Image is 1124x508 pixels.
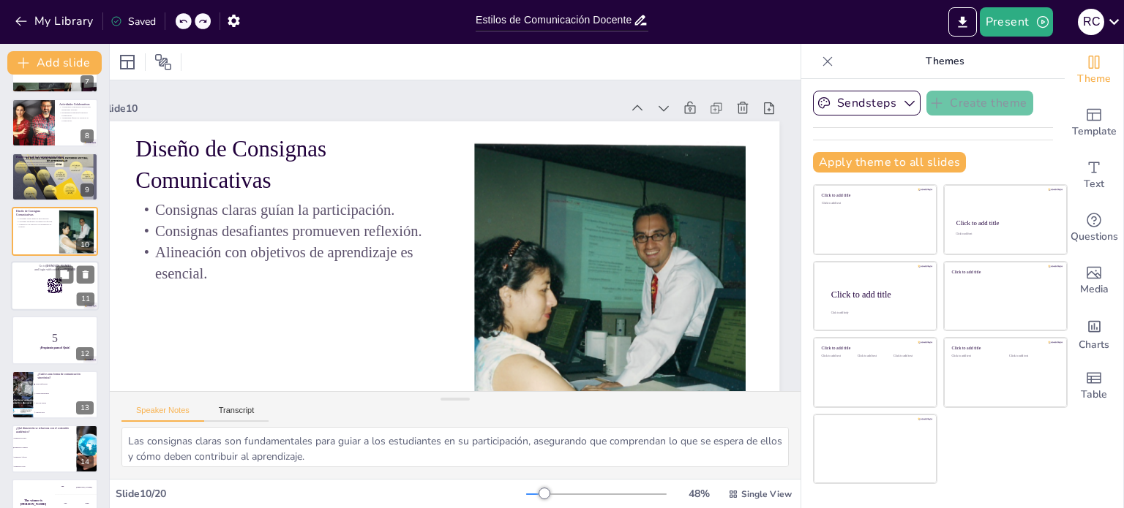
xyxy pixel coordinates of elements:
[1079,337,1109,353] span: Charts
[45,264,70,267] strong: [DOMAIN_NAME]
[11,10,100,33] button: My Library
[40,346,70,349] strong: ¡Prepárate para el Quiz!
[16,330,94,346] p: 5
[813,152,966,173] button: Apply theme to all slides
[681,487,716,501] div: 48 %
[14,456,75,458] span: Dimensión Afectiva
[1071,229,1118,245] span: Questions
[16,217,55,220] p: Consignas claras guían la participación.
[116,50,139,74] div: Layout
[116,487,526,501] div: Slide 10 / 20
[1072,124,1117,140] span: Template
[16,164,94,167] p: Canales de comunicación adecuados son necesarios.
[956,233,1053,236] div: Click to add text
[110,15,156,29] div: Saved
[980,7,1053,37] button: Present
[1065,149,1123,202] div: Add text boxes
[80,183,94,197] div: 9
[16,220,55,223] p: Consignas desafiantes promueven reflexión.
[16,222,55,227] p: Alineación con objetivos de aprendizaje es esencial.
[822,193,926,198] div: Click to add title
[11,261,99,311] div: 11
[36,412,97,413] span: Chats en Vivo
[16,426,72,434] p: ¿Qué dimensión se relaciona con el contenido académico?
[1081,387,1107,403] span: Table
[138,23,454,451] div: Slide 10
[822,355,855,358] div: Click to add text
[1084,176,1104,192] span: Text
[831,311,923,314] div: Click to add body
[822,346,926,351] div: Click to add title
[77,265,94,283] button: Delete Slide
[59,111,94,116] p: Herramientas digitales facilitan la colaboración.
[36,383,97,384] span: Videoconferencias
[76,455,94,469] div: 14
[858,355,891,358] div: Click to add text
[154,53,172,71] span: Position
[12,316,98,364] div: 12
[1065,44,1123,96] div: Change the overall theme
[55,479,98,495] div: 100
[12,207,98,255] div: 10
[1078,7,1104,37] button: R C
[12,499,55,507] h4: The winner is [PERSON_NAME]
[1065,360,1123,412] div: Add a table
[952,269,1057,274] div: Click to add title
[1065,202,1123,254] div: Get real-time input from your audience
[7,51,102,75] button: Add slide
[12,371,98,419] div: 13
[77,292,94,306] div: 11
[37,372,94,380] p: ¿Cuál es una forma de comunicación sincrónica?
[85,502,89,504] div: Jaap
[16,158,94,161] p: Planificación garantiza un proceso fluido.
[14,447,75,448] span: Dimensión Cognitiva
[813,91,921,115] button: Sendsteps
[36,402,97,403] span: Foros de Debate
[80,129,94,143] div: 8
[255,239,452,498] p: Consignas desafiantes promueven reflexión.
[59,106,94,111] p: Actividades colaborativas desarrollan habilidades sociales.
[184,187,415,471] p: Diseño de Consignas Comunicativas
[476,10,633,31] input: Insert title
[56,265,73,283] button: Duplicate Slide
[1065,96,1123,149] div: Add ready made slides
[59,116,94,121] p: Aprendizaje efectivo a través de la colaboración.
[12,153,98,201] div: 9
[15,268,94,272] p: and login with code
[36,393,97,394] span: Correos Electrónicos
[1009,355,1055,358] div: Click to add text
[1078,9,1104,35] div: R C
[893,355,926,358] div: Click to add text
[839,44,1050,79] p: Themes
[1077,71,1111,87] span: Theme
[16,208,55,216] p: Diseño de Consignas Comunicativas
[15,264,94,268] p: Go to
[1065,254,1123,307] div: Add images, graphics, shapes or video
[16,155,94,159] p: Planificación de la Comunicación Virtual
[926,91,1033,115] button: Create theme
[952,355,998,358] div: Click to add text
[12,99,98,147] div: 8
[956,219,1054,227] div: Click to add title
[239,227,435,485] p: Consignas claras guían la participación.
[121,406,204,422] button: Speaker Notes
[822,202,926,205] div: Click to add text
[204,406,269,422] button: Transcript
[80,75,94,88] div: 7
[14,466,75,467] span: Dimensión Social
[741,488,792,500] span: Single View
[76,238,94,251] div: 10
[59,102,94,106] p: Actividades Colaborativas
[121,427,789,467] textarea: Las consignas claras son fundamentales para guiar a los estudiantes en su participación, aseguran...
[12,425,98,473] div: 14
[952,346,1057,351] div: Click to add title
[76,401,94,414] div: 13
[948,7,977,37] button: Export to PowerPoint
[76,347,94,360] div: 12
[16,161,94,164] p: Establecer un cronograma claro es fundamental.
[14,438,75,439] span: Dimensión Técnica
[1080,281,1109,297] span: Media
[1065,307,1123,360] div: Add charts and graphs
[831,289,925,299] div: Click to add title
